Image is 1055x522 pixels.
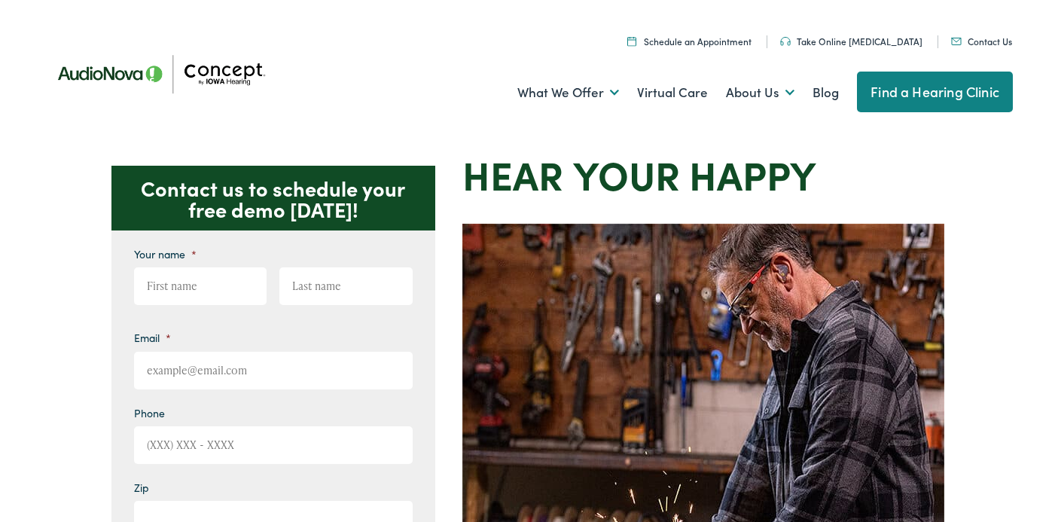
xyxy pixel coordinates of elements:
label: Phone [134,406,165,420]
a: Schedule an Appointment [627,35,752,47]
input: Last name [279,267,413,305]
a: Find a Hearing Clinic [857,72,1013,112]
input: First name [134,267,267,305]
a: Contact Us [951,35,1012,47]
label: Zip [134,481,149,494]
input: example@email.com [134,352,413,389]
strong: Hear [462,146,563,201]
a: About Us [726,65,794,121]
a: What We Offer [517,65,619,121]
input: (XXX) XXX - XXXX [134,426,413,464]
img: utility icon [780,37,791,46]
img: utility icon [951,38,962,45]
a: Blog [813,65,839,121]
p: Contact us to schedule your free demo [DATE]! [111,166,435,230]
label: Email [134,331,171,344]
a: Virtual Care [637,65,708,121]
strong: your Happy [573,146,816,201]
label: Your name [134,247,197,261]
a: Take Online [MEDICAL_DATA] [780,35,922,47]
img: A calendar icon to schedule an appointment at Concept by Iowa Hearing. [627,36,636,46]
